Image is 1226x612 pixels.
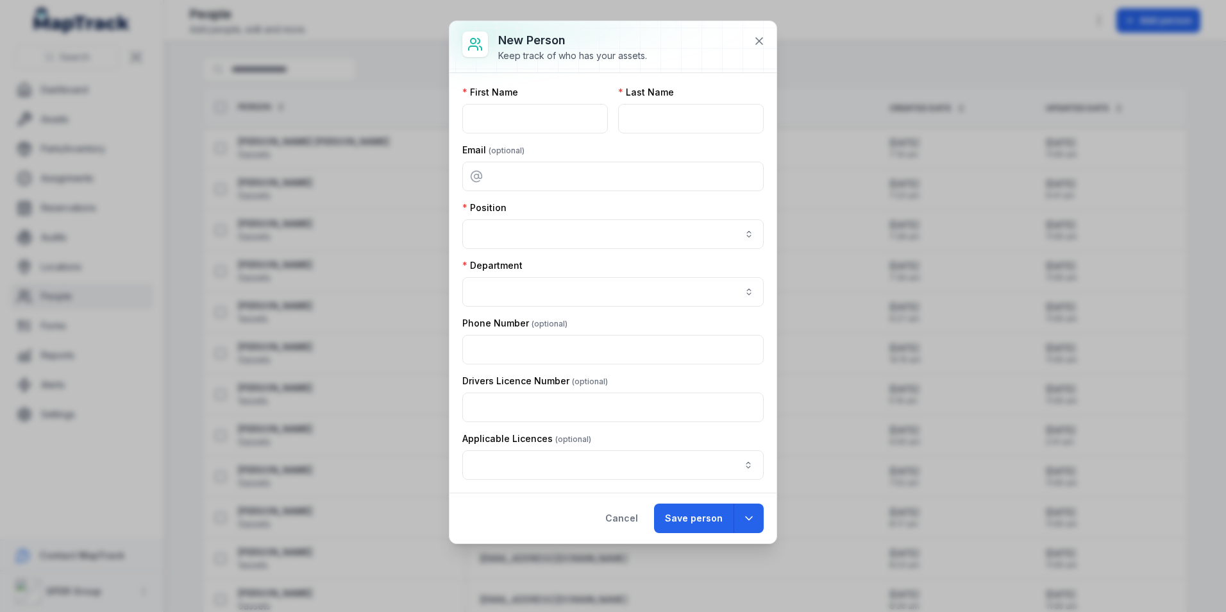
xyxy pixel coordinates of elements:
[462,277,764,307] input: person-add:cf[d58871d9-fb17-4953-add9-129f58a8aa2a]-label
[618,86,674,99] label: Last Name
[462,259,523,272] label: Department
[498,31,647,49] h3: New person
[462,144,525,157] label: Email
[654,504,734,533] button: Save person
[462,432,591,445] label: Applicable Licences
[462,86,518,99] label: First Name
[498,49,647,62] div: Keep track of who has your assets.
[462,201,507,214] label: Position
[462,219,764,249] input: person-add:cf[a5f131d4-f479-476f-b193-28e9569ab92d]-label
[462,375,608,387] label: Drivers Licence Number
[462,317,567,330] label: Phone Number
[594,504,649,533] button: Cancel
